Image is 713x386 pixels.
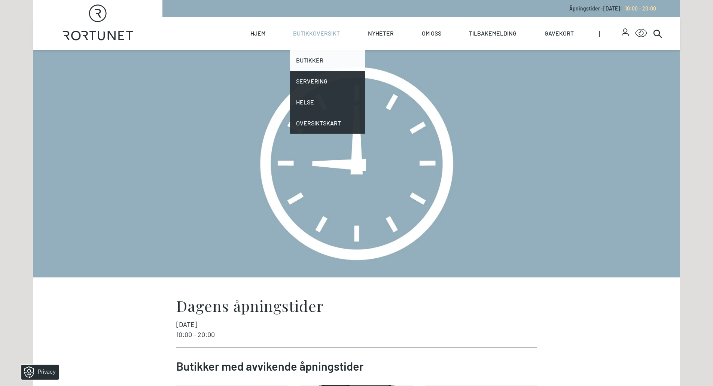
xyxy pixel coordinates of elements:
a: Butikker [290,50,365,71]
p: Butikker med avvikende åpningstider [176,359,537,373]
iframe: Manage Preferences [7,362,68,382]
a: 10:00 - 20:00 [622,5,656,12]
button: Open Accessibility Menu [635,27,647,39]
h2: Dagens åpningstider [176,298,537,313]
span: [DATE] [176,319,197,329]
a: Helse [290,92,365,113]
span: | [599,17,622,50]
a: Nyheter [368,17,394,50]
a: Butikkoversikt [293,17,340,50]
span: 10:00 - 20:00 [176,330,215,338]
a: Hjem [250,17,265,50]
a: Om oss [422,17,441,50]
a: Tilbakemelding [469,17,517,50]
a: Gavekort [545,17,574,50]
a: Servering [290,71,365,92]
span: 10:00 - 20:00 [625,5,656,12]
a: Oversiktskart [290,113,365,134]
p: Åpningstider - [DATE] : [569,4,656,12]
